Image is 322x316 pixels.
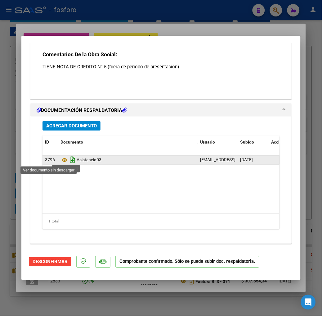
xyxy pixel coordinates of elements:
[45,158,55,163] span: 3796
[46,123,97,129] span: Agregar Documento
[45,140,49,145] span: ID
[269,136,300,149] datatable-header-cell: Acción
[37,107,127,114] h1: DOCUMENTACIÓN RESPALDATORIA
[115,256,259,268] p: Comprobante confirmado. Sólo se puede subir doc. respaldatoria.
[42,64,280,71] p: TIENE NOTA DE CREDITO N° 5 (fuera de periodo de presentación)
[29,257,71,267] button: Desconfirmar
[200,158,305,163] span: [EMAIL_ADDRESS][DOMAIN_NAME] - [PERSON_NAME]
[60,158,101,163] span: Asistencia03
[58,136,198,149] datatable-header-cell: Documento
[271,140,285,145] span: Acción
[240,140,254,145] span: Subido
[42,52,117,58] strong: Comentarios De la Obra Social:
[240,158,253,163] span: [DATE]
[30,104,292,117] mat-expansion-panel-header: DOCUMENTACIÓN RESPALDATORIA
[42,214,280,229] div: 1 total
[60,140,83,145] span: Documento
[238,136,269,149] datatable-header-cell: Subido
[198,136,238,149] datatable-header-cell: Usuario
[42,121,101,131] button: Agregar Documento
[42,136,58,149] datatable-header-cell: ID
[200,140,215,145] span: Usuario
[301,295,316,310] div: Open Intercom Messenger
[69,155,77,165] i: Descargar documento
[30,117,292,244] div: DOCUMENTACIÓN RESPALDATORIA
[33,259,68,265] span: Desconfirmar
